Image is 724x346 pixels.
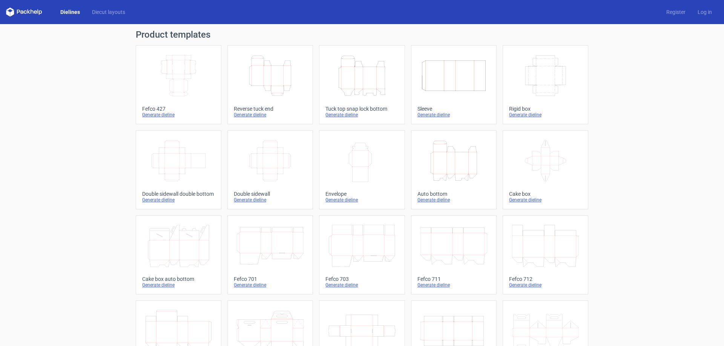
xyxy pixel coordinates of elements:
[692,8,718,16] a: Log in
[142,106,215,112] div: Fefco 427
[319,45,405,124] a: Tuck top snap lock bottomGenerate dieline
[325,191,398,197] div: Envelope
[234,276,307,282] div: Fefco 701
[509,197,582,203] div: Generate dieline
[411,45,497,124] a: SleeveGenerate dieline
[54,8,86,16] a: Dielines
[509,282,582,288] div: Generate dieline
[234,106,307,112] div: Reverse tuck end
[509,112,582,118] div: Generate dieline
[325,197,398,203] div: Generate dieline
[417,191,490,197] div: Auto bottom
[503,45,588,124] a: Rigid boxGenerate dieline
[509,106,582,112] div: Rigid box
[136,45,221,124] a: Fefco 427Generate dieline
[136,130,221,209] a: Double sidewall double bottomGenerate dieline
[227,215,313,294] a: Fefco 701Generate dieline
[142,191,215,197] div: Double sidewall double bottom
[503,215,588,294] a: Fefco 712Generate dieline
[142,276,215,282] div: Cake box auto bottom
[227,130,313,209] a: Double sidewallGenerate dieline
[325,282,398,288] div: Generate dieline
[660,8,692,16] a: Register
[509,276,582,282] div: Fefco 712
[411,215,497,294] a: Fefco 711Generate dieline
[319,130,405,209] a: EnvelopeGenerate dieline
[319,215,405,294] a: Fefco 703Generate dieline
[142,282,215,288] div: Generate dieline
[234,197,307,203] div: Generate dieline
[86,8,131,16] a: Diecut layouts
[234,191,307,197] div: Double sidewall
[227,45,313,124] a: Reverse tuck endGenerate dieline
[509,191,582,197] div: Cake box
[142,112,215,118] div: Generate dieline
[234,112,307,118] div: Generate dieline
[417,106,490,112] div: Sleeve
[325,276,398,282] div: Fefco 703
[234,282,307,288] div: Generate dieline
[411,130,497,209] a: Auto bottomGenerate dieline
[417,276,490,282] div: Fefco 711
[417,112,490,118] div: Generate dieline
[136,30,588,39] h1: Product templates
[325,106,398,112] div: Tuck top snap lock bottom
[136,215,221,294] a: Cake box auto bottomGenerate dieline
[417,197,490,203] div: Generate dieline
[503,130,588,209] a: Cake boxGenerate dieline
[142,197,215,203] div: Generate dieline
[325,112,398,118] div: Generate dieline
[417,282,490,288] div: Generate dieline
